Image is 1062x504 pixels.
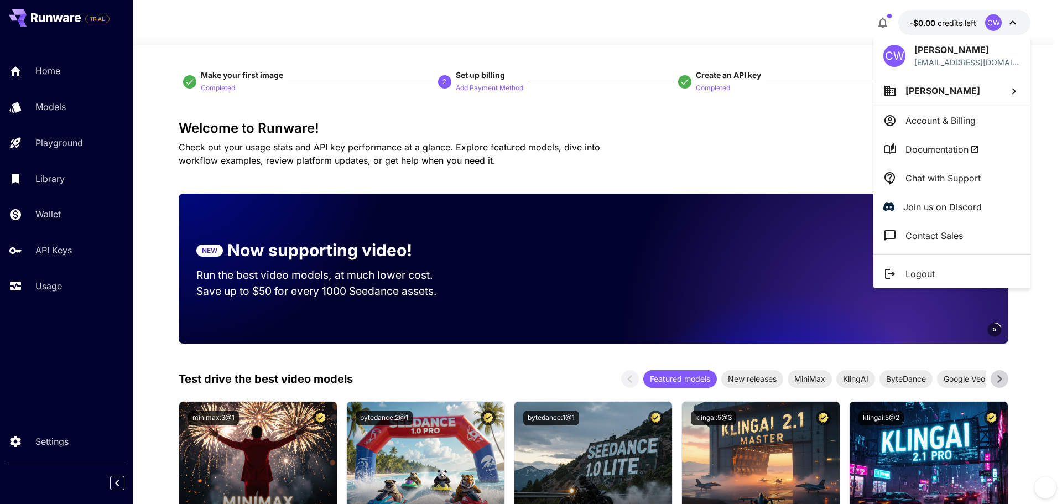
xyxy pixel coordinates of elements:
[914,43,1021,56] p: [PERSON_NAME]
[905,143,979,156] span: Documentation
[883,45,905,67] div: CW
[905,172,981,185] p: Chat with Support
[905,267,935,280] p: Logout
[905,114,976,127] p: Account & Billing
[914,56,1021,68] div: bestsellcanada@gmail.com
[905,229,963,242] p: Contact Sales
[905,85,980,96] span: [PERSON_NAME]
[903,200,982,214] p: Join us on Discord
[873,76,1030,106] button: [PERSON_NAME]
[914,56,1021,68] p: [EMAIL_ADDRESS][DOMAIN_NAME]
